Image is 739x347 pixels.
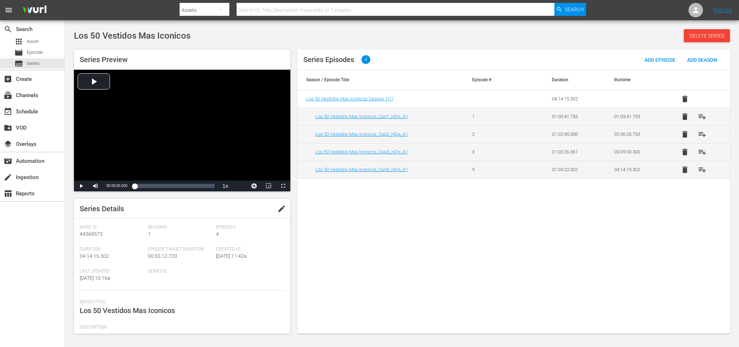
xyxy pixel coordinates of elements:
button: delete [676,108,694,125]
td: 04:14:15.302 [606,161,668,178]
button: Add Episode [639,53,681,66]
span: Los 50 Vestidos Mas Iconicos [74,31,190,41]
span: playlist_add [698,165,707,174]
span: delete [681,112,689,121]
th: Runtime [606,70,668,90]
span: Los 50 Vestidos Mas Iconicos Season 1 ( 1 ) [306,96,393,101]
button: playlist_add [694,108,711,125]
img: ans4CAIJ8jUAAAAAAAAAAAAAAAAAAAAAAAAgQb4GAAAAAAAAAAAAAAAAAAAAAAAAJMjXAAAAAAAAAAAAAAAAAAAAAAAAgAT5G... [17,2,52,19]
span: Search [565,3,584,16]
span: Description: [80,325,281,330]
button: Jump To Time [247,181,261,191]
button: edit [273,200,290,217]
button: playlist_add [694,126,711,143]
button: Add Season [681,53,723,66]
span: Automation [4,157,12,165]
button: Picture-in-Picture [261,181,276,191]
span: Episode [14,48,23,57]
button: Playback Rate [218,181,233,191]
span: Asset [14,37,23,46]
span: 00:55:12.733 [148,253,177,259]
span: Seasons [148,225,212,230]
span: Ingestion [4,173,12,182]
a: Los 50 Vestidos Mas Iconicos_Cap1_HDp_A1 [315,114,408,119]
span: 00:00:00.000 [106,184,127,188]
span: menu [4,6,13,14]
span: Duration [80,247,144,252]
td: 9 [463,161,526,178]
a: Sign Out [713,7,732,13]
a: Los 50 Vestidos Mas Iconicos_Cap3_HDp_A1 [315,149,408,155]
span: Overlays [4,140,12,148]
button: playlist_add [694,143,711,161]
span: Add Episode [639,57,681,63]
span: Series Preview [80,55,128,64]
span: 1 [148,231,151,237]
span: Last Updated [80,269,144,274]
span: Delete Series [684,33,730,39]
span: delete [681,148,689,156]
span: edit [277,204,286,213]
button: Mute [88,181,103,191]
span: playlist_add [698,112,707,121]
span: Add Season [681,57,723,63]
span: Wurl Id [80,225,144,230]
td: 01:03:41.733 [606,108,668,125]
span: playlist_add [698,148,707,156]
td: 03:09:53.300 [606,143,668,161]
span: Series [27,60,40,67]
td: 01:04:22.002 [543,161,606,178]
td: 04:14:15.302 [543,90,606,108]
span: Episode [27,49,43,56]
span: Episode Target Duration [148,247,212,252]
td: 01:03:26.567 [543,143,606,161]
span: 04:14:15.302 [80,253,109,259]
span: Create [4,75,12,83]
td: 02:06:26.733 [606,125,668,143]
span: VOD [4,123,12,132]
button: delete [676,143,694,161]
button: delete [676,90,694,108]
td: 01:02:45.000 [543,125,606,143]
th: Duration [543,70,606,90]
span: 44369573 [80,231,103,237]
td: 01:03:41.733 [543,108,606,125]
span: Created At [216,247,281,252]
span: Search [4,25,12,34]
span: Asset [27,38,39,45]
span: Series ID [148,269,212,274]
span: playlist_add [698,130,707,139]
span: Series Title: [80,299,281,305]
th: Episode # [463,70,526,90]
span: Reports [4,189,12,198]
th: Season / Episode Title [298,70,464,90]
div: Video Player [74,70,290,191]
button: Delete Series [684,29,730,42]
button: delete [676,126,694,143]
a: Los 50 Vestidos Mas Iconicos_Cap9_HDp_A1 [315,167,408,172]
span: delete [681,95,689,103]
span: Los 50 Vestidos Mas Iconicos [80,306,175,315]
button: Search [554,3,586,16]
span: Series Episodes [303,55,354,64]
td: 3 [463,143,526,161]
td: 1 [463,108,526,125]
a: Los 50 Vestidos Mas Iconicos_Cap2_HDp_A1 [315,131,408,137]
span: Channels [4,91,12,100]
button: delete [676,161,694,178]
span: 4 [216,231,219,237]
td: 2 [463,125,526,143]
span: Episodes [216,225,281,230]
span: [DATE] 11:42a [216,253,247,259]
div: Progress Bar [135,184,214,188]
button: playlist_add [694,161,711,178]
span: [DATE] 10:16a [80,275,110,281]
a: Los 50 Vestidos Mas Iconicos Season 1(1) [306,96,393,101]
button: Fullscreen [276,181,290,191]
span: Schedule [4,107,12,116]
span: delete [681,165,689,174]
span: Series [14,59,23,68]
span: Series Details [80,204,124,213]
span: delete [681,130,689,139]
button: Play [74,181,88,191]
